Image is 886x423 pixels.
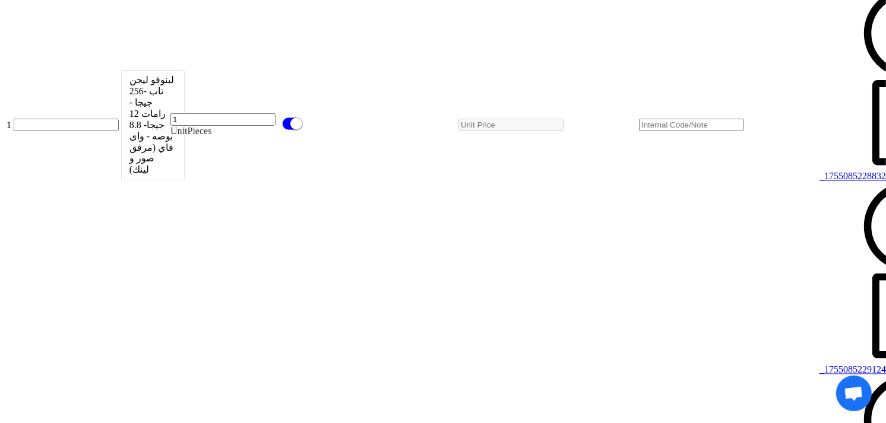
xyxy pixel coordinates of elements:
[170,113,276,126] input: Amount
[14,119,119,131] input: Model Number
[121,70,185,180] div: Name
[639,119,744,131] input: Internal Code/Note
[836,376,872,411] a: Open chat
[458,119,564,131] input: Unit Price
